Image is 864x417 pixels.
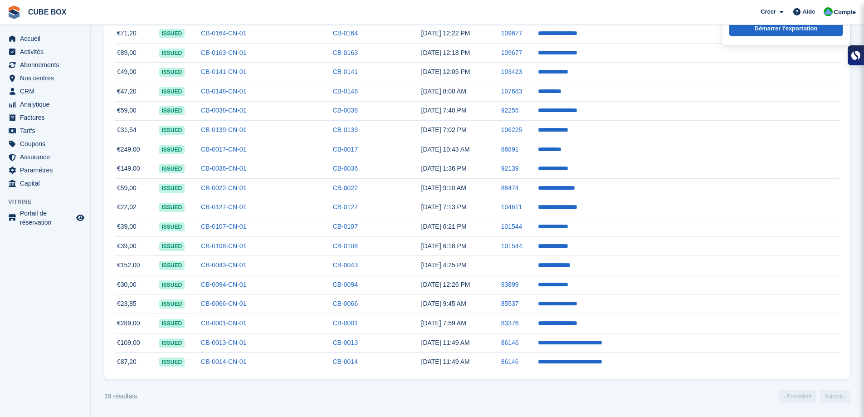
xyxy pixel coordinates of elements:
span: Analytique [20,98,74,111]
a: 88474 [501,184,519,191]
td: €59,00 [115,179,159,198]
span: Paramètres [20,164,74,177]
span: Aide [802,7,815,16]
span: Nos centres [20,72,74,84]
time: 2025-08-20 14:25:17 UTC [421,261,467,269]
a: CB-0043-CN-01 [201,261,246,269]
a: Boutique d'aperçu [75,212,86,223]
time: 2025-08-30 16:21:29 UTC [421,223,467,230]
a: CB-0017-CN-01 [201,146,246,153]
a: CB-0163 [333,49,358,56]
span: issued [159,299,185,309]
a: CB-0164 [333,29,358,37]
span: issued [159,203,185,212]
time: 2025-08-30 17:13:05 UTC [421,203,467,211]
a: CB-0148-CN-01 [201,88,246,95]
span: issued [159,280,185,289]
a: Suivant [820,390,850,403]
td: €39,00 [115,217,159,237]
a: CB-0013-CN-01 [201,339,246,346]
span: Compte [834,8,856,17]
span: Activités [20,45,74,58]
a: 104611 [501,203,522,211]
a: CB-0127-CN-01 [201,203,246,211]
td: €149,00 [115,159,159,179]
a: CB-0022-CN-01 [201,184,246,191]
span: issued [159,261,185,270]
time: 2025-09-27 10:22:03 UTC [421,29,470,37]
time: 2025-09-05 08:43:54 UTC [421,146,470,153]
td: €30,00 [115,275,159,295]
span: Accueil [20,32,74,45]
time: 2025-08-30 16:18:43 UTC [421,242,467,250]
time: 2025-07-24 07:45:34 UTC [421,300,466,307]
span: issued [159,319,185,328]
a: CB-0036-CN-01 [201,165,246,172]
a: CB-0108 [333,242,358,250]
a: CB-0017 [333,146,358,153]
a: 103423 [501,68,522,75]
a: 86891 [501,146,519,153]
span: Vitrine [8,197,90,206]
a: CB-0148 [333,88,358,95]
span: Créer [761,7,776,16]
time: 2025-05-21 09:49:47 UTC [421,339,470,346]
time: 2025-08-14 10:26:51 UTC [421,281,470,288]
a: CB-0001 [333,319,358,327]
div: 19 résultats [104,392,137,401]
a: CB-0139 [333,126,358,133]
td: €59,00 [115,101,159,121]
span: Abonnements [20,59,74,71]
time: 2025-09-24 06:00:10 UTC [421,88,466,95]
time: 2025-09-15 17:40:17 UTC [421,107,467,114]
a: menu [5,45,86,58]
td: €89,00 [115,43,159,63]
a: 107683 [501,88,522,95]
span: issued [159,126,185,135]
a: Précédent [779,390,816,403]
td: €39,00 [115,236,159,256]
span: issued [159,29,185,38]
a: menu [5,124,86,137]
td: €109,00 [115,333,159,353]
a: menu [5,209,86,227]
span: Capital [20,177,74,190]
span: issued [159,222,185,231]
a: CB-0107-CN-01 [201,223,246,230]
a: CB-0066 [333,300,358,307]
a: Démarrer l'exportation [729,21,843,36]
a: CB-0038-CN-01 [201,107,246,114]
a: CB-0043 [333,261,358,269]
time: 2025-05-21 09:49:03 UTC [421,358,470,365]
a: 92139 [501,165,519,172]
nav: Page [777,390,852,403]
a: menu [5,98,86,111]
time: 2025-09-05 17:02:05 UTC [421,126,467,133]
td: €49,00 [115,63,159,82]
img: Cube Box [824,7,833,16]
span: issued [159,164,185,173]
a: CB-0107 [333,223,358,230]
a: menu [5,177,86,190]
td: €31,54 [115,121,159,140]
a: menu [5,59,86,71]
span: Portail de réservation [20,209,74,227]
div: Démarrer l'exportation [737,24,835,33]
a: 86146 [501,339,519,346]
a: CUBE BOX [24,5,70,20]
a: menu [5,32,86,45]
span: issued [159,184,185,193]
a: CB-0164-CN-01 [201,29,246,37]
a: menu [5,137,86,150]
td: €87,20 [115,353,159,372]
td: €249,00 [115,140,159,159]
a: CB-0163-CN-01 [201,49,246,56]
a: CB-0001-CN-01 [201,319,246,327]
span: Tarifs [20,124,74,137]
a: CB-0014-CN-01 [201,358,246,365]
span: CRM [20,85,74,98]
a: CB-0141 [333,68,358,75]
a: 101544 [501,242,522,250]
a: CB-0036 [333,165,358,172]
a: CB-0127 [333,203,358,211]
